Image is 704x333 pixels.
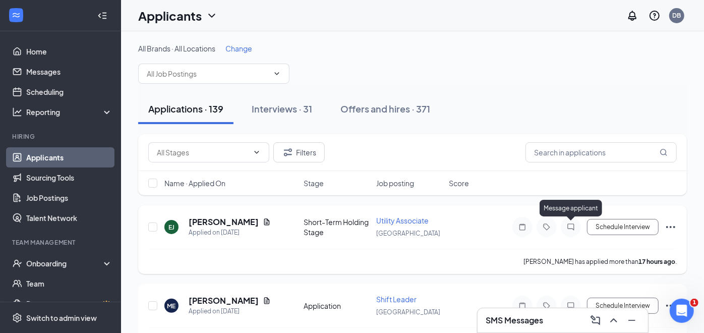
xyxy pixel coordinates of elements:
svg: Tag [541,223,553,231]
svg: ComposeMessage [590,314,602,326]
svg: WorkstreamLogo [11,10,21,20]
a: DocumentsCrown [26,294,112,314]
svg: Collapse [97,11,107,21]
a: Home [26,41,112,62]
a: Scheduling [26,82,112,102]
span: Stage [304,178,324,188]
svg: Document [263,218,271,226]
div: Interviews · 31 [252,102,312,115]
svg: Ellipses [665,300,677,312]
div: Team Management [12,238,110,247]
a: Team [26,273,112,294]
span: Name · Applied On [164,178,225,188]
button: ComposeMessage [588,312,604,328]
svg: Ellipses [665,221,677,233]
iframe: Intercom live chat [670,299,694,323]
div: ME [167,302,176,310]
svg: Document [263,297,271,305]
div: Switch to admin view [26,313,97,323]
div: Onboarding [26,258,104,268]
svg: QuestionInfo [649,10,661,22]
button: Schedule Interview [587,219,659,235]
span: All Brands · All Locations [138,44,215,53]
a: Job Postings [26,188,112,208]
svg: Filter [282,146,294,158]
svg: ChatInactive [565,223,577,231]
input: All Stages [157,147,249,158]
a: Messages [26,62,112,82]
button: Filter Filters [273,142,325,162]
div: Reporting [26,107,113,117]
span: [GEOGRAPHIC_DATA] [376,308,440,316]
svg: ChevronUp [608,314,620,326]
span: 1 [690,299,698,307]
svg: Settings [12,313,22,323]
div: Message applicant [540,200,602,216]
a: Applicants [26,147,112,168]
div: Applied on [DATE] [189,306,271,316]
div: Applied on [DATE] [189,228,271,238]
svg: Analysis [12,107,22,117]
svg: ChevronDown [253,148,261,156]
svg: Minimize [626,314,638,326]
button: Minimize [624,312,640,328]
button: Schedule Interview [587,298,659,314]
svg: ChevronDown [206,10,218,22]
input: Search in applications [525,142,677,162]
p: [PERSON_NAME] has applied more than . [523,257,677,266]
div: Application [304,301,370,311]
span: Score [449,178,469,188]
a: Sourcing Tools [26,168,112,188]
a: Talent Network [26,208,112,228]
svg: Note [516,302,529,310]
div: Offers and hires · 371 [340,102,430,115]
div: Hiring [12,132,110,141]
h5: [PERSON_NAME] [189,216,259,228]
span: Change [225,44,252,53]
div: EJ [168,223,174,232]
span: Job posting [376,178,414,188]
div: DB [673,11,681,20]
svg: ChatInactive [565,302,577,310]
span: Utility Associate [376,216,429,225]
span: Shift Leader [376,295,417,304]
svg: MagnifyingGlass [660,148,668,156]
button: ChevronUp [606,312,622,328]
div: Applications · 139 [148,102,223,115]
h3: SMS Messages [486,315,543,326]
h1: Applicants [138,7,202,24]
h5: [PERSON_NAME] [189,295,259,306]
div: Short-Term Holding Stage [304,217,370,237]
span: [GEOGRAPHIC_DATA] [376,230,440,237]
svg: Tag [541,302,553,310]
input: All Job Postings [147,68,269,79]
svg: ChevronDown [273,70,281,78]
b: 17 hours ago [638,258,675,265]
svg: UserCheck [12,258,22,268]
svg: Note [516,223,529,231]
svg: Notifications [626,10,638,22]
